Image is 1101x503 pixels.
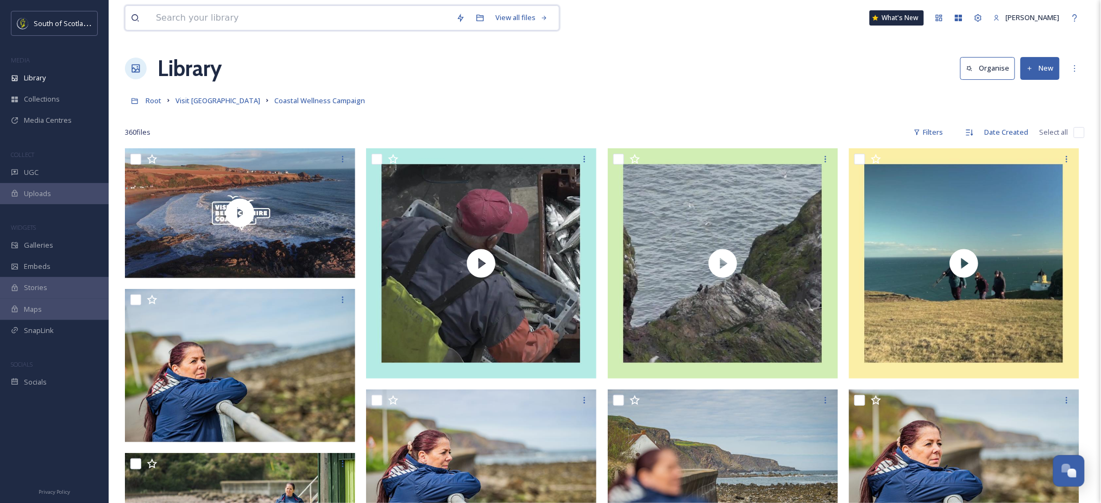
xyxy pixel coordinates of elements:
[366,148,596,379] img: thumbnail
[146,94,161,107] a: Root
[39,485,70,498] a: Privacy Policy
[960,57,1015,79] button: Organise
[175,96,260,105] span: Visit [GEOGRAPHIC_DATA]
[11,223,36,231] span: WIDGETS
[24,73,46,83] span: Library
[24,240,53,250] span: Galleries
[1053,455,1085,487] button: Open Chat
[608,148,838,379] img: thumbnail
[274,94,365,107] a: Coastal Wellness Campaign
[1021,57,1060,79] button: New
[24,282,47,293] span: Stories
[24,261,51,272] span: Embeds
[988,7,1065,28] a: [PERSON_NAME]
[24,325,54,336] span: SnapLink
[24,377,47,387] span: Socials
[39,488,70,495] span: Privacy Policy
[125,127,150,137] span: 360 file s
[146,96,161,105] span: Root
[11,150,34,159] span: COLLECT
[960,57,1021,79] a: Organise
[908,122,949,143] div: Filters
[17,18,28,29] img: images.jpeg
[11,56,30,64] span: MEDIA
[11,360,33,368] span: SOCIALS
[870,10,924,26] a: What's New
[24,188,51,199] span: Uploads
[274,96,365,105] span: Coastal Wellness Campaign
[490,7,553,28] a: View all files
[34,18,158,28] span: South of Scotland Destination Alliance
[24,115,72,125] span: Media Centres
[158,52,222,85] a: Library
[24,304,42,315] span: Maps
[979,122,1034,143] div: Date Created
[849,148,1079,379] img: thumbnail
[125,289,355,443] img: Burnmouth_19.jpg
[1040,127,1068,137] span: Select all
[175,94,260,107] a: Visit [GEOGRAPHIC_DATA]
[150,6,451,30] input: Search your library
[24,94,60,104] span: Collections
[24,167,39,178] span: UGC
[125,148,355,278] img: thumbnail
[1006,12,1060,22] span: [PERSON_NAME]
